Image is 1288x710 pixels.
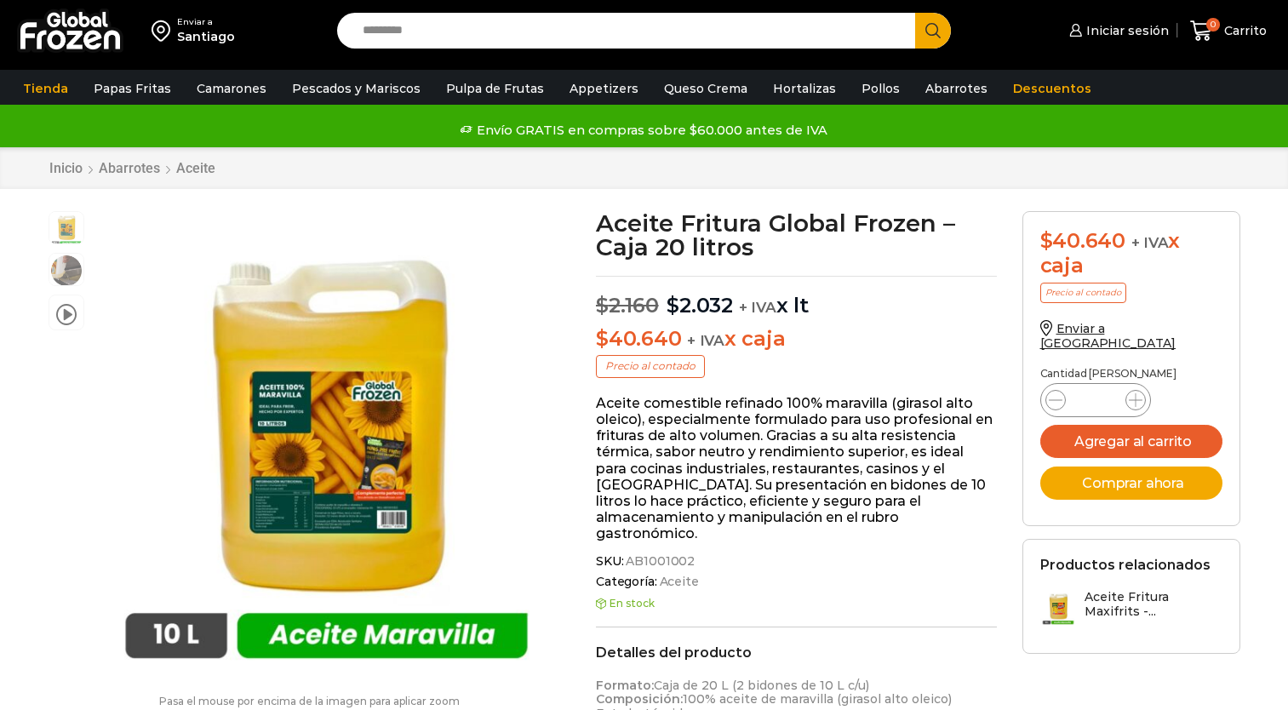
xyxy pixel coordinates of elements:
[764,72,844,105] a: Hortalizas
[49,254,83,288] span: aceite para freir
[1186,11,1271,51] a: 0 Carrito
[561,72,647,105] a: Appetizers
[1040,321,1176,351] a: Enviar a [GEOGRAPHIC_DATA]
[915,13,951,49] button: Search button
[1065,14,1169,48] a: Iniciar sesión
[1206,18,1220,31] span: 0
[596,276,997,318] p: x lt
[655,72,756,105] a: Queso Crema
[283,72,429,105] a: Pescados y Mariscos
[1082,22,1169,39] span: Iniciar sesión
[739,299,776,316] span: + IVA
[49,160,216,176] nav: Breadcrumb
[596,355,705,377] p: Precio al contado
[188,72,275,105] a: Camarones
[853,72,908,105] a: Pollos
[596,293,659,318] bdi: 2.160
[596,691,683,707] strong: Composición:
[596,327,997,352] p: x caja
[85,72,180,105] a: Papas Fritas
[175,160,216,176] a: Aceite
[596,575,997,589] span: Categoría:
[1040,557,1211,573] h2: Productos relacionados
[177,16,235,28] div: Enviar a
[667,293,733,318] bdi: 2.032
[1131,234,1169,251] span: + IVA
[1040,368,1222,380] p: Cantidad [PERSON_NAME]
[98,160,161,176] a: Abarrotes
[1040,283,1126,303] p: Precio al contado
[1079,388,1112,412] input: Product quantity
[1040,229,1222,278] div: x caja
[667,293,679,318] span: $
[596,644,997,661] h2: Detalles del producto
[1040,467,1222,500] button: Comprar ahora
[687,332,724,349] span: + IVA
[917,72,996,105] a: Abarrotes
[1040,228,1053,253] span: $
[596,678,654,693] strong: Formato:
[152,16,177,45] img: address-field-icon.svg
[596,395,997,542] p: Aceite comestible refinado 100% maravilla (girasol alto oleico), especialmente formulado para uso...
[177,28,235,45] div: Santiago
[49,696,571,707] p: Pasa el mouse por encima de la imagen para aplicar zoom
[49,212,83,246] span: aceite maravilla
[1005,72,1100,105] a: Descuentos
[438,72,552,105] a: Pulpa de Frutas
[1040,590,1222,627] a: Aceite Fritura Maxifrits -...
[49,160,83,176] a: Inicio
[596,326,681,351] bdi: 40.640
[14,72,77,105] a: Tienda
[1085,590,1222,619] h3: Aceite Fritura Maxifrits -...
[1040,425,1222,458] button: Agregar al carrito
[596,326,609,351] span: $
[596,211,997,259] h1: Aceite Fritura Global Frozen – Caja 20 litros
[1220,22,1267,39] span: Carrito
[596,293,609,318] span: $
[1040,228,1125,253] bdi: 40.640
[596,598,997,610] p: En stock
[657,575,699,589] a: Aceite
[623,554,695,569] span: AB1001002
[596,554,997,569] span: SKU:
